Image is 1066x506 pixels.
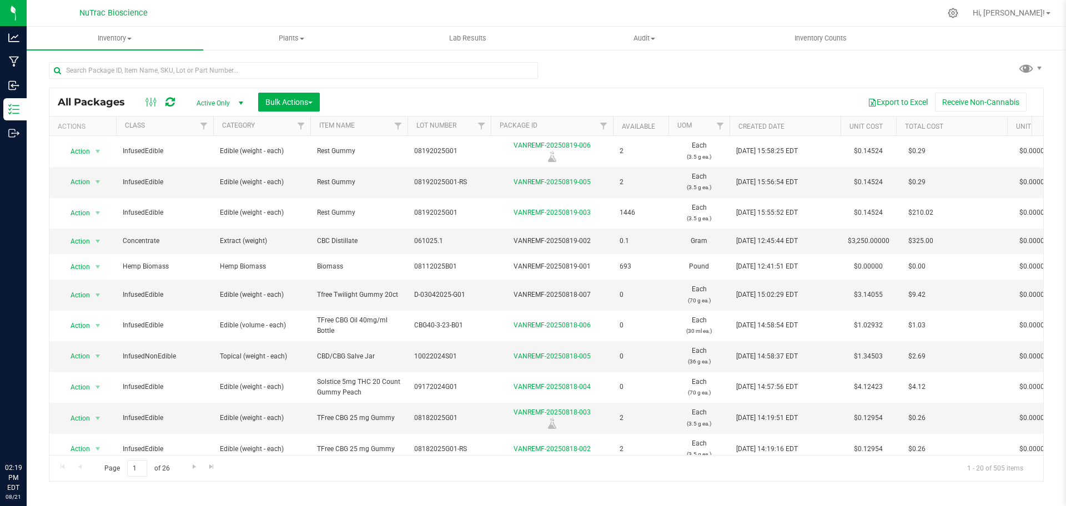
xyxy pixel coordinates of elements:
[841,280,896,310] td: $3.14055
[416,122,456,129] a: Lot Number
[317,261,401,272] span: Biomass
[389,117,408,135] a: Filter
[91,234,105,249] span: select
[1014,441,1054,457] span: $0.00000
[841,254,896,280] td: $0.00000
[204,33,379,43] span: Plants
[95,460,179,477] span: Page of 26
[620,208,662,218] span: 1446
[414,382,484,392] span: 09172024G01
[675,171,723,193] span: Each
[946,8,960,18] div: Manage settings
[91,379,105,395] span: select
[8,80,19,91] inline-svg: Inbound
[414,413,484,423] span: 08182025G01
[903,287,931,303] span: $9.42
[489,261,615,272] div: VANREMF-20250819-001
[91,411,105,426] span: select
[222,122,255,129] a: Category
[317,290,401,300] span: Tfree Twilight Gummy 20ct
[220,177,304,188] span: Edible (weight - each)
[514,408,591,416] a: VANREMF-20250818-003
[220,261,304,272] span: Hemp Biomass
[1014,410,1054,426] span: $0.00000
[620,261,662,272] span: 693
[61,174,90,190] span: Action
[675,236,723,246] span: Gram
[11,417,44,451] iframe: Resource center
[195,117,213,135] a: Filter
[123,320,207,331] span: InfusedEdible
[220,320,304,331] span: Edible (volume - each)
[841,167,896,198] td: $0.14524
[61,144,90,159] span: Action
[27,27,203,50] a: Inventory
[675,356,723,367] p: (36 g ea.)
[736,351,798,362] span: [DATE] 14:58:37 EDT
[675,377,723,398] span: Each
[204,460,220,475] a: Go to the last page
[91,205,105,221] span: select
[91,174,105,190] span: select
[903,317,931,333] span: $1.03
[711,117,730,135] a: Filter
[319,122,355,129] a: Item Name
[123,261,207,272] span: Hemp Biomass
[903,379,931,395] span: $4.12
[841,434,896,464] td: $0.12954
[620,320,662,331] span: 0
[123,413,207,423] span: InfusedEdible
[414,177,484,188] span: 08192025G01-RS
[434,33,501,43] span: Lab Results
[935,93,1027,112] button: Receive Non-Cannabis
[91,259,105,275] span: select
[317,236,401,246] span: CBC Distillate
[861,93,935,112] button: Export to Excel
[61,411,90,426] span: Action
[736,261,798,272] span: [DATE] 12:41:51 EDT
[841,403,896,434] td: $0.12954
[905,123,943,130] a: Total Cost
[514,445,591,453] a: VANREMF-20250818-002
[61,205,90,221] span: Action
[841,311,896,341] td: $1.02932
[317,315,401,336] span: TFree CBG Oil 40mg/ml Bottle
[557,33,732,43] span: Audit
[514,383,591,391] a: VANREMF-20250818-004
[292,117,310,135] a: Filter
[733,27,909,50] a: Inventory Counts
[677,122,692,129] a: UOM
[380,27,556,50] a: Lab Results
[620,444,662,454] span: 2
[123,444,207,454] span: InfusedEdible
[1014,317,1054,333] span: $0.00000
[125,122,145,129] a: Class
[675,203,723,224] span: Each
[841,341,896,372] td: $1.34503
[903,259,931,275] span: $0.00
[736,208,798,218] span: [DATE] 15:55:52 EDT
[5,493,22,501] p: 08/21
[1016,123,1051,130] a: Unit Price
[675,407,723,428] span: Each
[79,8,148,18] span: NuTrac Bioscience
[220,382,304,392] span: Edible (weight - each)
[903,143,931,159] span: $0.29
[414,320,484,331] span: CBG40-3-23-B01
[5,463,22,493] p: 02:19 PM EDT
[620,236,662,246] span: 0.1
[958,460,1032,477] span: 1 - 20 of 505 items
[414,351,484,362] span: 10022024S01
[8,56,19,67] inline-svg: Manufacturing
[622,123,655,130] a: Available
[220,290,304,300] span: Edible (weight - each)
[514,321,591,329] a: VANREMF-20250818-006
[780,33,862,43] span: Inventory Counts
[675,315,723,336] span: Each
[58,123,112,130] div: Actions
[841,229,896,254] td: $3,250.00000
[1014,143,1054,159] span: $0.00000
[123,146,207,156] span: InfusedEdible
[736,290,798,300] span: [DATE] 15:02:29 EDT
[489,236,615,246] div: VANREMF-20250819-002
